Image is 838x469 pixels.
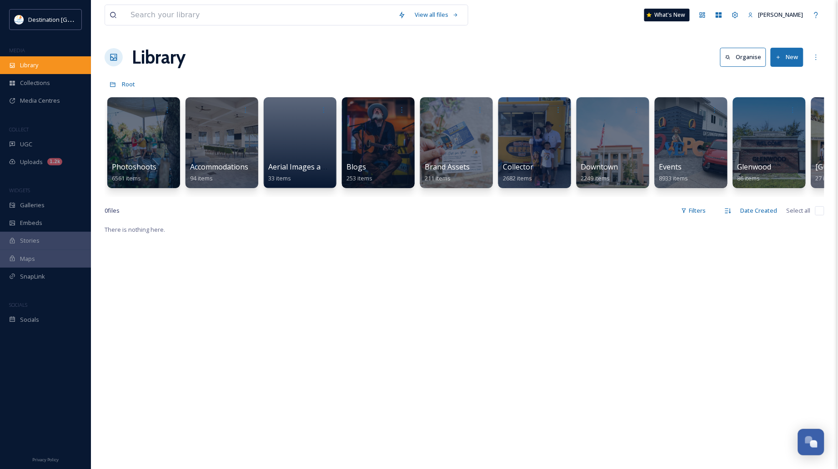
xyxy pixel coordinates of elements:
span: 0 file s [105,206,120,215]
a: Photoshoots6561 items [112,163,156,182]
span: Library [20,61,38,70]
span: Root [122,80,135,88]
a: View all files [410,6,463,24]
a: Privacy Policy [32,454,59,464]
a: Events8933 items [659,163,688,182]
div: 1.2k [47,158,62,165]
a: Collector2682 items [503,163,533,182]
input: Search your library [126,5,394,25]
span: Glenwood [738,162,772,172]
span: 8933 items [659,174,688,182]
img: download.png [15,15,24,24]
span: Accommodations [190,162,248,172]
button: Open Chat [798,429,824,455]
a: Organise [720,48,771,66]
span: Socials [20,315,39,324]
span: Downtown [581,162,618,172]
span: SOCIALS [9,301,27,308]
span: Brand Assets [425,162,470,172]
span: 253 items [346,174,372,182]
span: Select all [787,206,811,215]
a: Root [122,79,135,90]
span: 33 items [268,174,291,182]
span: Uploads [20,158,43,166]
span: Destination [GEOGRAPHIC_DATA] [28,15,119,24]
span: Stories [20,236,40,245]
span: Collections [20,79,50,87]
span: 2249 items [581,174,610,182]
span: [PERSON_NAME] [758,10,803,19]
span: 86 items [738,174,760,182]
a: What's New [644,9,690,21]
span: SnapLink [20,272,45,281]
span: Embeds [20,219,42,227]
span: Aerial Images and Video [268,162,350,172]
a: Brand Assets211 items [425,163,470,182]
span: 211 items [425,174,451,182]
span: Galleries [20,201,45,210]
a: Library [132,44,186,71]
span: Events [659,162,682,172]
button: Organise [720,48,766,66]
span: WIDGETS [9,187,30,194]
div: Date Created [736,202,782,220]
span: 2682 items [503,174,532,182]
a: [PERSON_NAME] [743,6,808,24]
span: 94 items [190,174,213,182]
a: Glenwood86 items [738,163,772,182]
span: UGC [20,140,32,149]
span: Collector [503,162,533,172]
span: There is nothing here. [105,225,165,234]
span: MEDIA [9,47,25,54]
span: Photoshoots [112,162,156,172]
button: New [771,48,803,66]
span: Privacy Policy [32,457,59,463]
span: Blogs [346,162,366,172]
a: Aerial Images and Video33 items [268,163,350,182]
div: Filters [677,202,711,220]
a: Downtown2249 items [581,163,618,182]
a: Blogs253 items [346,163,372,182]
span: Media Centres [20,96,60,105]
span: 6561 items [112,174,141,182]
span: Maps [20,254,35,263]
a: Accommodations94 items [190,163,248,182]
span: COLLECT [9,126,29,133]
